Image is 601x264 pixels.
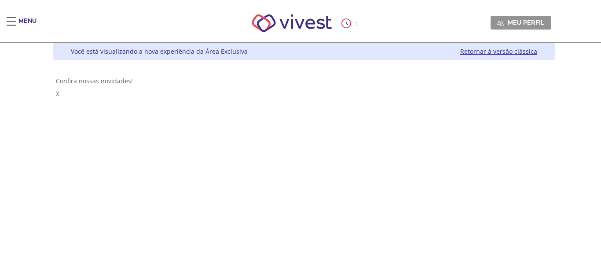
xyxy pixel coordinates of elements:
div: Vivest [47,43,555,264]
a: Retornar à versão clássica [460,47,537,56]
span: X [56,89,59,98]
div: Menu [18,17,37,34]
div: Você está visualizando a nova experiência da Área Exclusiva [71,47,248,56]
img: Meu perfil [497,20,504,26]
a: Meu perfil [491,16,551,29]
img: Vivest [242,4,342,42]
span: Meu perfil [508,19,544,26]
div: Confira nossas novidades! [56,77,552,85]
div: : [341,19,359,28]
